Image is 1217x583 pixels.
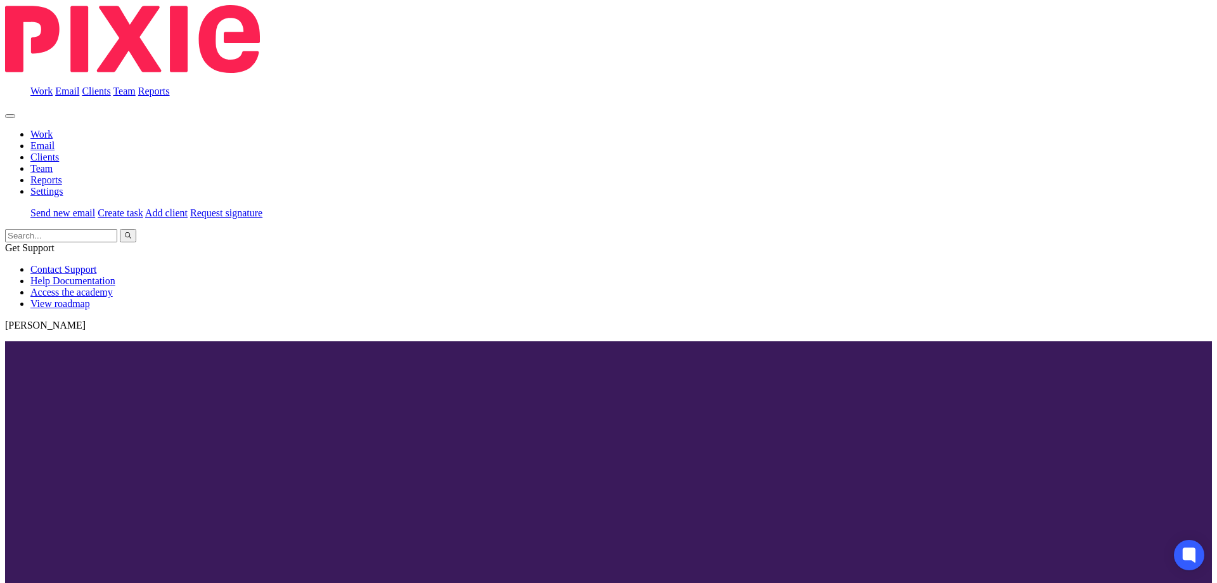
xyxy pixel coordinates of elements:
[30,140,55,151] a: Email
[5,320,1212,331] p: [PERSON_NAME]
[82,86,110,96] a: Clients
[30,275,115,286] a: Help Documentation
[55,86,79,96] a: Email
[138,86,170,96] a: Reports
[30,163,53,174] a: Team
[30,129,53,140] a: Work
[5,242,55,253] span: Get Support
[30,298,90,309] a: View roadmap
[30,186,63,197] a: Settings
[30,287,113,298] a: Access the academy
[120,229,136,242] button: Search
[30,174,62,185] a: Reports
[98,207,143,218] a: Create task
[190,207,262,218] a: Request signature
[145,207,188,218] a: Add client
[30,86,53,96] a: Work
[5,229,117,242] input: Search
[113,86,135,96] a: Team
[30,264,96,275] a: Contact Support
[30,152,59,162] a: Clients
[5,5,260,73] img: Pixie
[30,207,95,218] a: Send new email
